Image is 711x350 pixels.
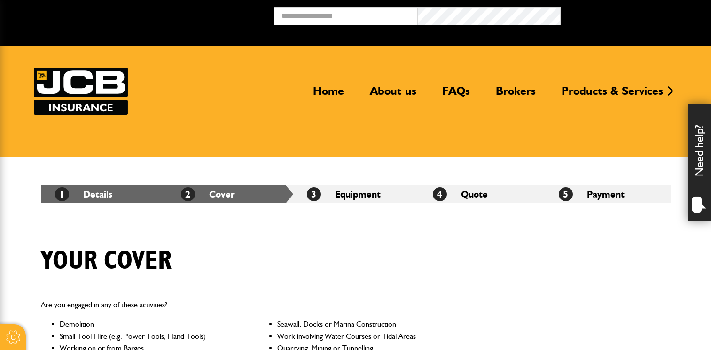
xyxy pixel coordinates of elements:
[277,318,455,330] li: Seawall, Docks or Marina Construction
[555,84,670,106] a: Products & Services
[34,68,128,115] img: JCB Insurance Services logo
[181,187,195,201] span: 2
[419,185,545,203] li: Quote
[307,187,321,201] span: 3
[41,245,172,277] h1: Your cover
[489,84,543,106] a: Brokers
[60,318,238,330] li: Demolition
[306,84,351,106] a: Home
[167,185,293,203] li: Cover
[688,104,711,221] div: Need help?
[363,84,423,106] a: About us
[293,185,419,203] li: Equipment
[60,330,238,342] li: Small Tool Hire (e.g. Power Tools, Hand Tools)
[277,330,455,342] li: Work involving Water Courses or Tidal Areas
[545,185,671,203] li: Payment
[34,68,128,115] a: JCB Insurance Services
[55,187,69,201] span: 1
[561,7,704,22] button: Broker Login
[435,84,477,106] a: FAQs
[559,187,573,201] span: 5
[433,187,447,201] span: 4
[41,299,456,311] p: Are you engaged in any of these activities?
[55,189,112,200] a: 1Details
